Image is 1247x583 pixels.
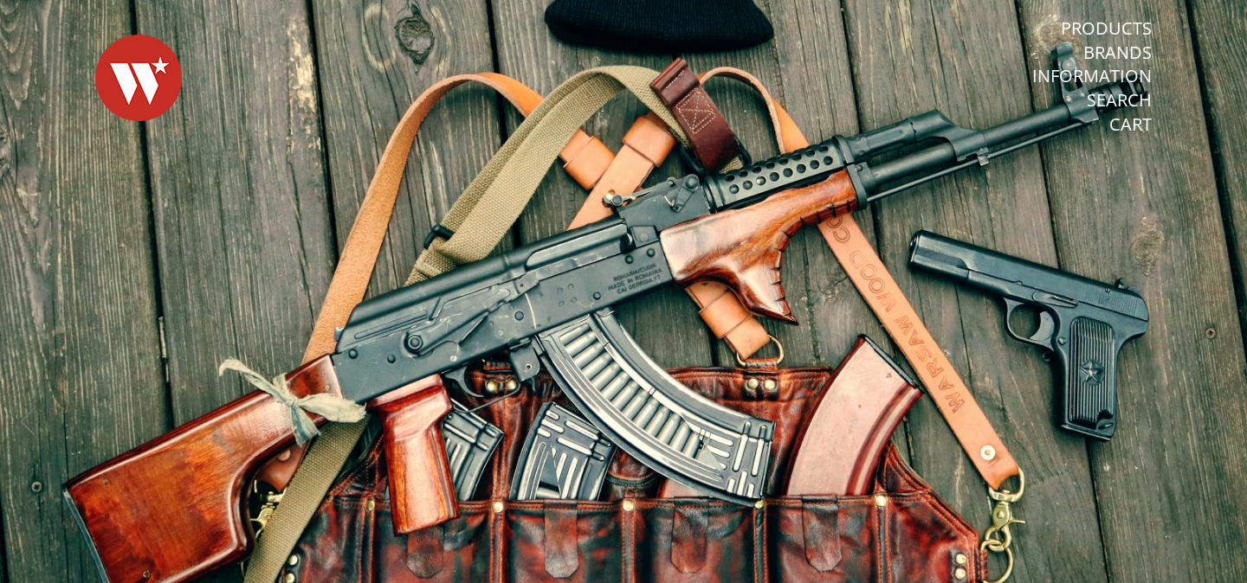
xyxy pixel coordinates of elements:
a: Products [1061,17,1152,40]
button: Next [1200,405,1238,443]
a: Brands [1083,42,1152,64]
a: Information [1032,65,1152,87]
img: Warsaw Wood Co. [95,17,182,138]
button: Previous [9,405,47,443]
a: Search [1087,89,1152,112]
a: Cart [1109,113,1152,136]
